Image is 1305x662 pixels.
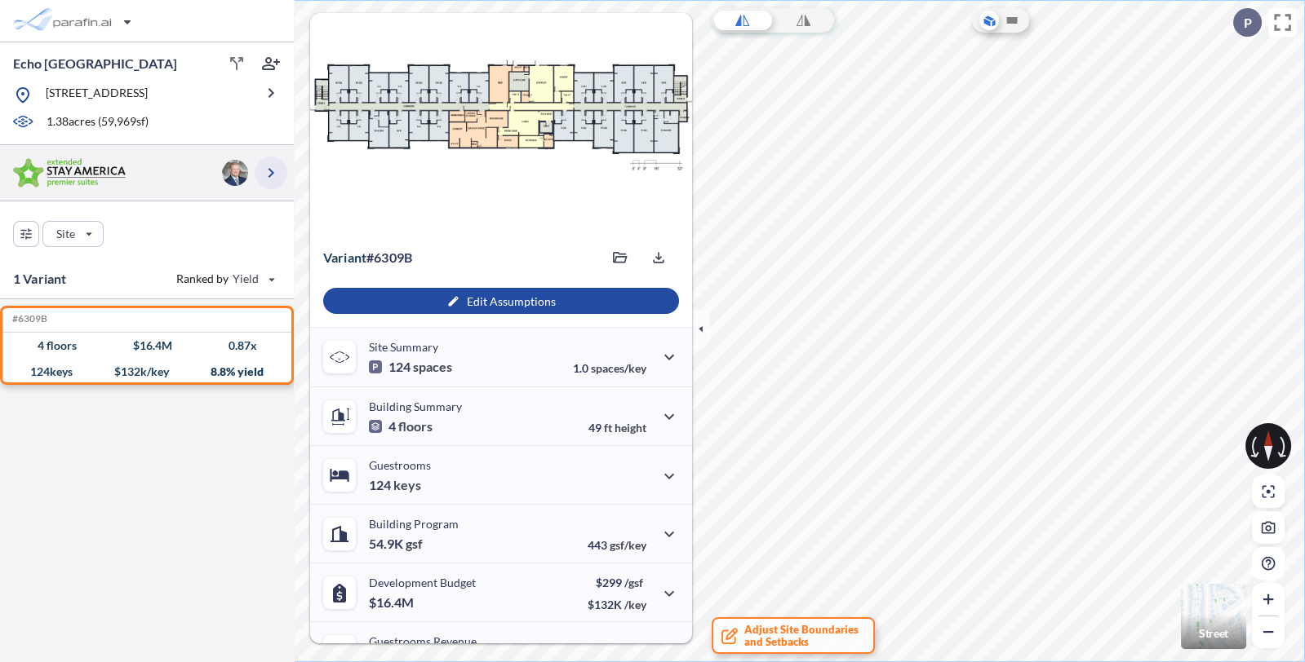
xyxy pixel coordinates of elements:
button: Ranked by Yield [163,266,286,292]
p: Edit Assumptions [467,294,556,308]
h5: Click to copy the code [9,313,47,324]
span: spaces [413,359,452,375]
span: gsf/key [610,538,646,552]
button: Aerial View [979,11,999,30]
span: spaces/key [591,361,646,375]
button: Switcher ImageStreet [1181,584,1246,649]
p: Site Summary [369,340,438,354]
button: Site Plan [1002,11,1022,30]
p: Site [56,226,75,242]
span: /key [624,598,646,611]
p: 1.38 acres ( 59,969 sf) [47,113,149,131]
button: Adjust Site Boundariesand Setbacks [712,617,875,654]
p: 54.9K [369,536,423,552]
span: /gsf [624,576,643,589]
img: user logo [222,160,248,186]
img: Switcher Image [1181,584,1246,649]
span: Variant [323,249,366,265]
span: Yield [233,271,260,287]
p: 443 [588,538,646,552]
p: Building Program [369,517,459,531]
span: Adjust Site Boundaries and Setbacks [744,624,859,648]
img: BrandImage [13,157,126,188]
button: Site [42,221,104,247]
p: 124 [369,359,452,375]
p: 49 [588,421,646,435]
span: ft [604,421,612,435]
p: 4 [369,418,433,435]
p: # 6309b [323,249,412,266]
p: $299 [588,576,646,589]
p: Street [1199,627,1228,640]
img: Floorplans preview [310,13,692,235]
span: keys [393,477,421,493]
p: Development Budget [369,576,476,589]
span: floors [398,418,433,435]
p: [STREET_ADDRESS] [46,85,148,105]
button: Edit Assumptions [323,288,679,314]
span: height [615,421,646,435]
p: $132K [588,598,646,611]
p: Guestrooms Revenue [369,634,477,648]
p: Echo [GEOGRAPHIC_DATA] [13,55,177,73]
span: gsf [406,536,423,552]
p: 1.0 [573,361,646,375]
p: 1 Variant [13,269,66,289]
p: Guestrooms [369,458,431,472]
p: Building Summary [369,399,462,413]
p: $16.4M [369,594,416,611]
p: P [1243,15,1251,30]
p: 124 [369,477,421,493]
